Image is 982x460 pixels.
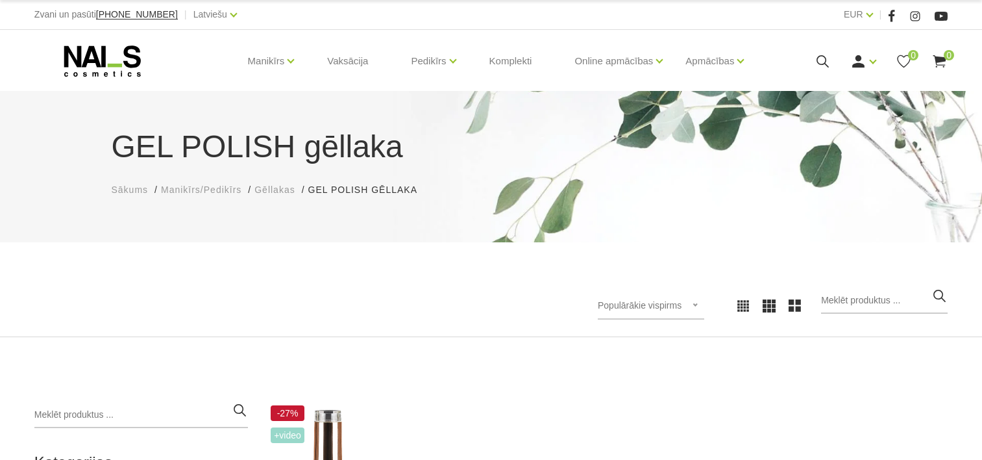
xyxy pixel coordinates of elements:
span: | [184,6,187,23]
span: | [879,6,882,23]
a: Pedikīrs [411,35,446,87]
span: Gēllakas [254,185,295,195]
a: [PHONE_NUMBER] [96,10,178,19]
a: 0 [896,53,912,70]
h1: GEL POLISH gēllaka [112,123,871,170]
span: 0 [944,50,954,60]
a: Komplekti [479,30,543,92]
li: GEL POLISH gēllaka [308,183,430,197]
a: Gēllakas [254,183,295,197]
span: +Video [271,428,304,443]
div: Zvani un pasūti [34,6,178,23]
a: Latviešu [193,6,227,22]
input: Meklēt produktus ... [821,288,948,314]
a: Apmācības [685,35,734,87]
input: Meklēt produktus ... [34,402,248,428]
span: 0 [908,50,918,60]
a: 0 [931,53,948,70]
a: Manikīrs [248,35,285,87]
a: Vaksācija [317,30,378,92]
a: EUR [844,6,863,22]
span: -27% [271,405,304,421]
a: Online apmācības [574,35,653,87]
a: Sākums [112,183,149,197]
span: Manikīrs/Pedikīrs [161,185,241,195]
span: [PHONE_NUMBER] [96,9,178,19]
span: Sākums [112,185,149,195]
span: Populārākie vispirms [598,300,681,311]
a: Manikīrs/Pedikīrs [161,183,241,197]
